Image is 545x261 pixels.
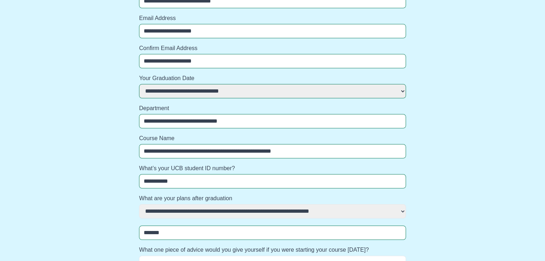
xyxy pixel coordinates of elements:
label: What are your plans after graduation [139,194,406,203]
label: Department [139,104,406,113]
label: What one piece of advice would you give yourself if you were starting your course [DATE]? [139,246,406,254]
label: Course Name [139,134,406,143]
label: Confirm Email Address [139,44,406,53]
label: Email Address [139,14,406,23]
label: What’s your UCB student ID number? [139,164,406,173]
label: Your Graduation Date [139,74,406,83]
